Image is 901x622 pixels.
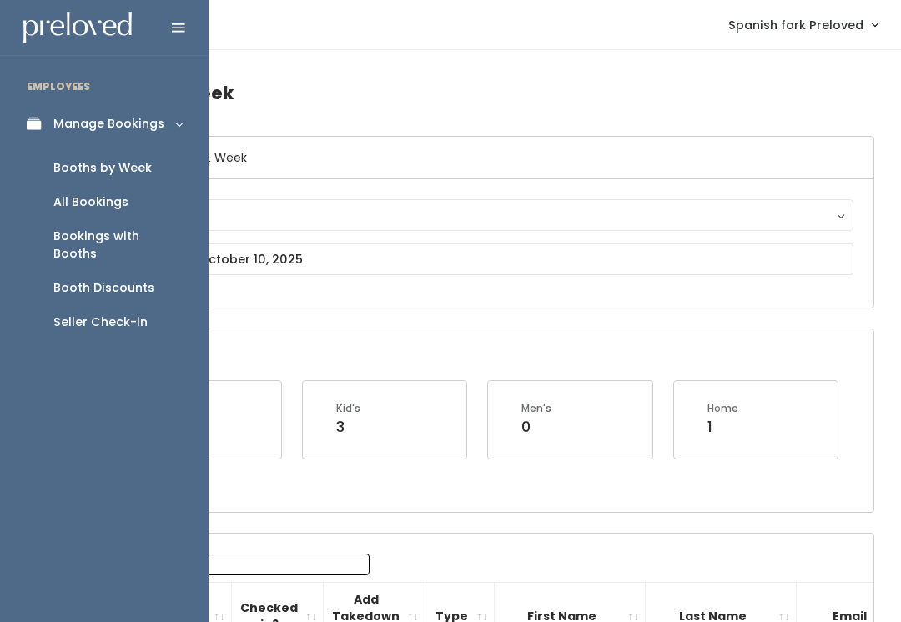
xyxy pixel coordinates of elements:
[712,7,894,43] a: Spanish fork Preloved
[157,554,370,575] input: Search:
[336,416,360,438] div: 3
[106,199,853,231] button: Spanish Fork
[53,314,148,331] div: Seller Check-in
[53,228,182,263] div: Bookings with Booths
[53,115,164,133] div: Manage Bookings
[53,193,128,211] div: All Bookings
[728,16,863,34] span: Spanish fork Preloved
[707,416,738,438] div: 1
[86,137,873,179] h6: Select Location & Week
[96,554,370,575] label: Search:
[53,279,154,297] div: Booth Discounts
[707,401,738,416] div: Home
[336,401,360,416] div: Kid's
[23,12,132,44] img: preloved logo
[53,159,152,177] div: Booths by Week
[521,401,551,416] div: Men's
[85,70,874,116] h4: Booths by Week
[122,206,838,224] div: Spanish Fork
[106,243,853,275] input: October 4 - October 10, 2025
[521,416,551,438] div: 0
